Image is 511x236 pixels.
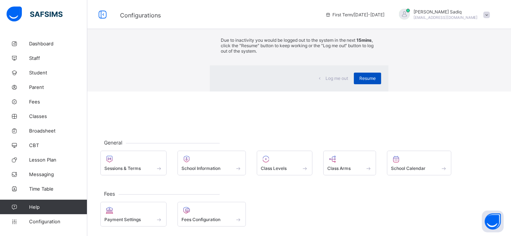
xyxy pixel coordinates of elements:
[357,37,372,43] strong: 15mins
[29,41,87,46] span: Dashboard
[482,211,504,232] button: Open asap
[29,204,87,210] span: Help
[29,70,87,76] span: Student
[327,166,351,171] span: Class Arms
[29,186,87,192] span: Time Table
[29,55,87,61] span: Staff
[261,166,287,171] span: Class Levels
[414,9,478,15] span: [PERSON_NAME] Sadiq
[29,171,87,177] span: Messaging
[100,202,167,227] div: Payment Settings
[359,76,376,81] span: Resume
[104,166,141,171] span: Sessions & Terms
[29,157,87,163] span: Lesson Plan
[221,37,378,54] p: Due to inactivity you would be logged out to the system in the next , click the "Resume" button t...
[181,166,220,171] span: School Information
[100,191,119,197] span: Fees
[181,217,220,222] span: Fees Configuration
[120,12,161,19] span: Configurations
[414,15,478,20] span: [EMAIL_ADDRESS][DOMAIN_NAME]
[29,99,87,105] span: Fees
[387,151,451,175] div: School Calendar
[257,151,312,175] div: Class Levels
[7,7,63,22] img: safsims
[326,76,348,81] span: Log me out
[100,151,167,175] div: Sessions & Terms
[177,151,246,175] div: School Information
[104,217,141,222] span: Payment Settings
[323,151,376,175] div: Class Arms
[29,128,87,134] span: Broadsheet
[29,219,87,224] span: Configuration
[29,84,87,90] span: Parent
[29,142,87,148] span: CBT
[177,202,246,227] div: Fees Configuration
[392,9,494,21] div: AbubakarSadiq
[325,12,384,17] span: session/term information
[29,113,87,119] span: Classes
[100,139,126,146] span: General
[391,166,426,171] span: School Calendar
